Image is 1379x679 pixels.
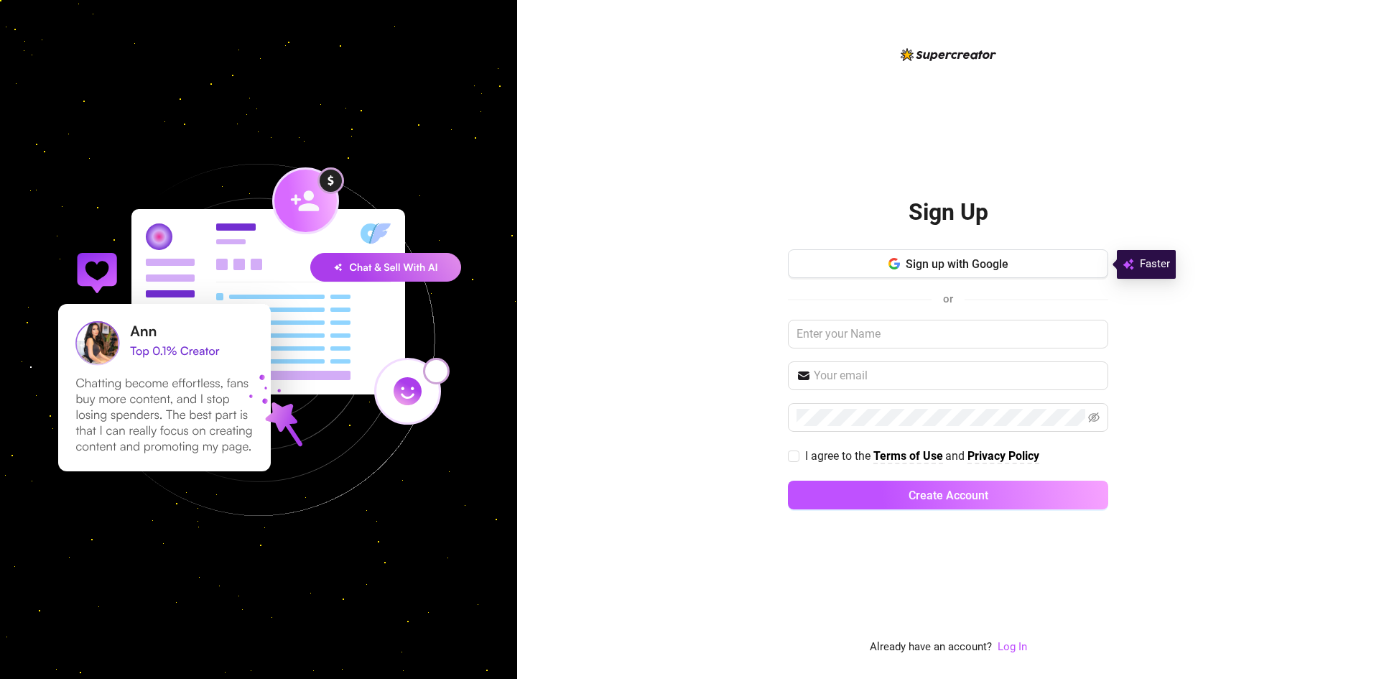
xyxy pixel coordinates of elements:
[873,449,943,464] a: Terms of Use
[1088,412,1100,423] span: eye-invisible
[1140,256,1170,273] span: Faster
[901,48,996,61] img: logo-BBDzfeDw.svg
[998,640,1027,653] a: Log In
[870,639,992,656] span: Already have an account?
[943,292,953,305] span: or
[945,449,967,463] span: and
[873,449,943,463] strong: Terms of Use
[909,198,988,227] h2: Sign Up
[1123,256,1134,273] img: svg%3e
[998,639,1027,656] a: Log In
[967,449,1039,464] a: Privacy Policy
[906,257,1008,271] span: Sign up with Google
[814,367,1100,384] input: Your email
[10,91,507,588] img: signup-background-D0MIrEPF.svg
[909,489,988,502] span: Create Account
[788,249,1108,278] button: Sign up with Google
[967,449,1039,463] strong: Privacy Policy
[805,449,873,463] span: I agree to the
[788,320,1108,348] input: Enter your Name
[788,481,1108,509] button: Create Account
